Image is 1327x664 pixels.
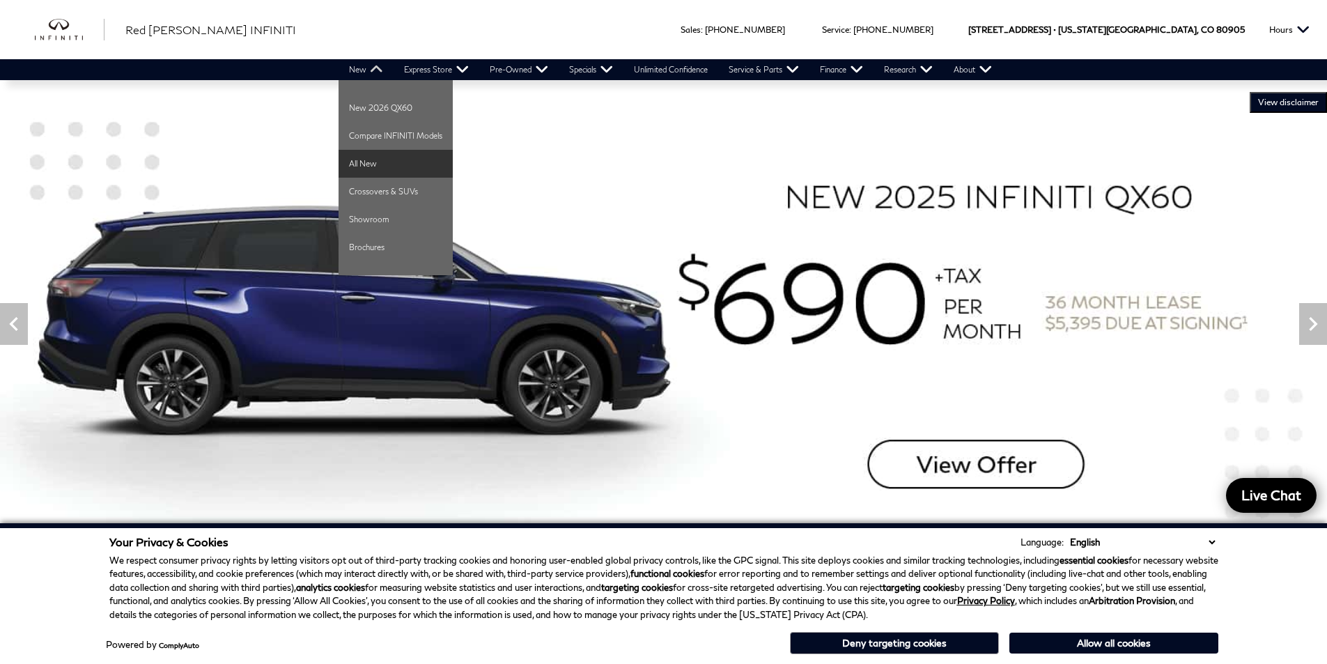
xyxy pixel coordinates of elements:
a: New 2026 QX60 [339,94,453,122]
a: Research [874,59,943,80]
strong: targeting cookies [601,582,673,593]
select: Language Select [1066,535,1218,549]
a: Express Store [394,59,479,80]
span: Sales [681,24,701,35]
div: Powered by [106,640,199,649]
a: Pre-Owned [479,59,559,80]
a: Privacy Policy [957,595,1015,606]
a: Service & Parts [718,59,809,80]
a: Live Chat [1226,478,1317,513]
button: VIEW DISCLAIMER [1250,92,1327,113]
a: [PHONE_NUMBER] [705,24,785,35]
a: Showroom [339,206,453,233]
button: Allow all cookies [1009,633,1218,654]
span: VIEW DISCLAIMER [1258,97,1319,108]
div: Language: [1021,538,1064,547]
span: : [849,24,851,35]
span: Red [PERSON_NAME] INFINITI [125,23,296,36]
strong: Arbitration Provision [1089,595,1175,606]
a: ComplyAuto [159,641,199,649]
a: Finance [809,59,874,80]
button: Deny targeting cookies [790,632,999,654]
a: Brochures [339,233,453,261]
span: Live Chat [1234,486,1308,504]
span: Service [822,24,849,35]
span: : [701,24,703,35]
a: Compare INFINITI Models [339,122,453,150]
a: New [339,59,394,80]
a: Red [PERSON_NAME] INFINITI [125,22,296,38]
strong: analytics cookies [296,582,365,593]
nav: Main Navigation [339,59,1002,80]
span: Your Privacy & Cookies [109,535,228,548]
a: Specials [559,59,623,80]
div: Next [1299,303,1327,345]
a: All New [339,150,453,178]
img: INFINITI [35,19,104,41]
a: infiniti [35,19,104,41]
strong: targeting cookies [883,582,954,593]
a: [PHONE_NUMBER] [853,24,933,35]
a: About [943,59,1002,80]
strong: essential cookies [1060,555,1128,566]
a: [STREET_ADDRESS] • [US_STATE][GEOGRAPHIC_DATA], CO 80905 [968,24,1245,35]
p: We respect consumer privacy rights by letting visitors opt out of third-party tracking cookies an... [109,554,1218,622]
strong: functional cookies [630,568,704,579]
a: Unlimited Confidence [623,59,718,80]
